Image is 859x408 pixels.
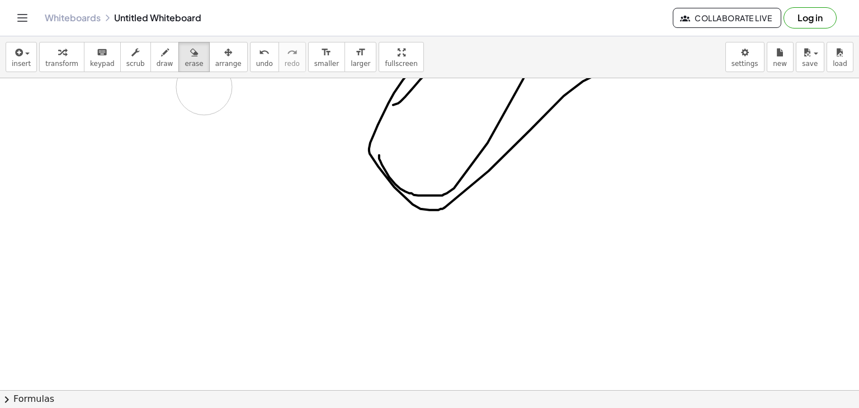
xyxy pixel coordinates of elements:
[773,60,787,68] span: new
[215,60,242,68] span: arrange
[209,42,248,72] button: arrange
[287,46,298,59] i: redo
[355,46,366,59] i: format_size
[259,46,270,59] i: undo
[178,42,209,72] button: erase
[802,60,818,68] span: save
[84,42,121,72] button: keyboardkeypad
[12,60,31,68] span: insert
[308,42,345,72] button: format_sizesmaller
[833,60,847,68] span: load
[673,8,781,28] button: Collaborate Live
[767,42,794,72] button: new
[344,42,376,72] button: format_sizelarger
[13,9,31,27] button: Toggle navigation
[827,42,853,72] button: load
[682,13,772,23] span: Collaborate Live
[256,60,273,68] span: undo
[379,42,423,72] button: fullscreen
[39,42,84,72] button: transform
[285,60,300,68] span: redo
[120,42,151,72] button: scrub
[185,60,203,68] span: erase
[725,42,764,72] button: settings
[45,12,101,23] a: Whiteboards
[784,7,837,29] button: Log in
[6,42,37,72] button: insert
[314,60,339,68] span: smaller
[351,60,370,68] span: larger
[321,46,332,59] i: format_size
[90,60,115,68] span: keypad
[157,60,173,68] span: draw
[150,42,180,72] button: draw
[731,60,758,68] span: settings
[279,42,306,72] button: redoredo
[97,46,107,59] i: keyboard
[126,60,145,68] span: scrub
[250,42,279,72] button: undoundo
[385,60,417,68] span: fullscreen
[45,60,78,68] span: transform
[796,42,824,72] button: save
